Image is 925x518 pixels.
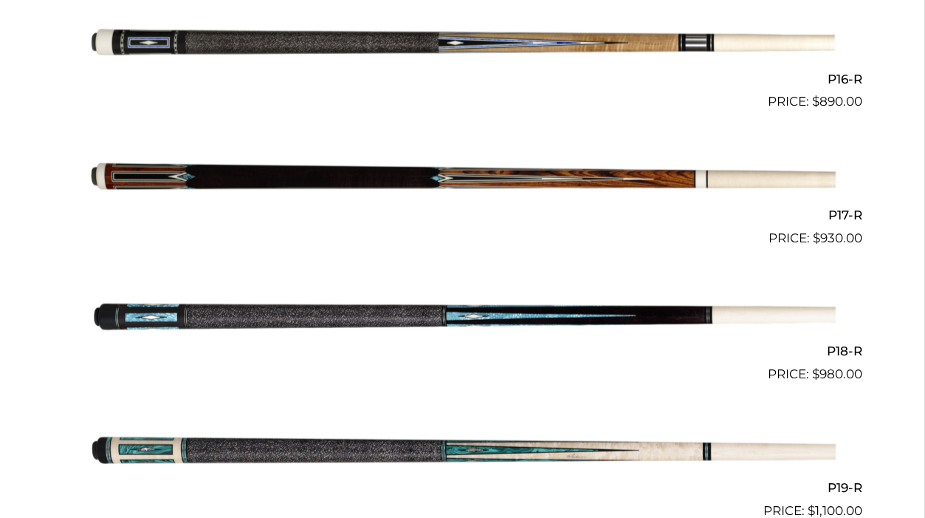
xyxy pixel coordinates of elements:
a: P18-R $980.00 [63,254,863,384]
h2: P16-R [63,65,863,92]
h2: P17-R [63,201,863,228]
bdi: 980.00 [813,367,863,381]
img: P19-R [90,390,836,514]
bdi: 930.00 [814,231,863,245]
img: P18-R [90,254,836,378]
bdi: 1,100.00 [808,503,863,518]
span: $ [814,231,821,245]
img: P17-R [90,117,836,242]
span: $ [813,367,820,381]
span: $ [813,94,820,109]
bdi: 890.00 [813,94,863,109]
h2: P19-R [63,474,863,501]
h2: P18-R [63,338,863,365]
a: P17-R $930.00 [63,117,863,248]
span: $ [808,503,816,518]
